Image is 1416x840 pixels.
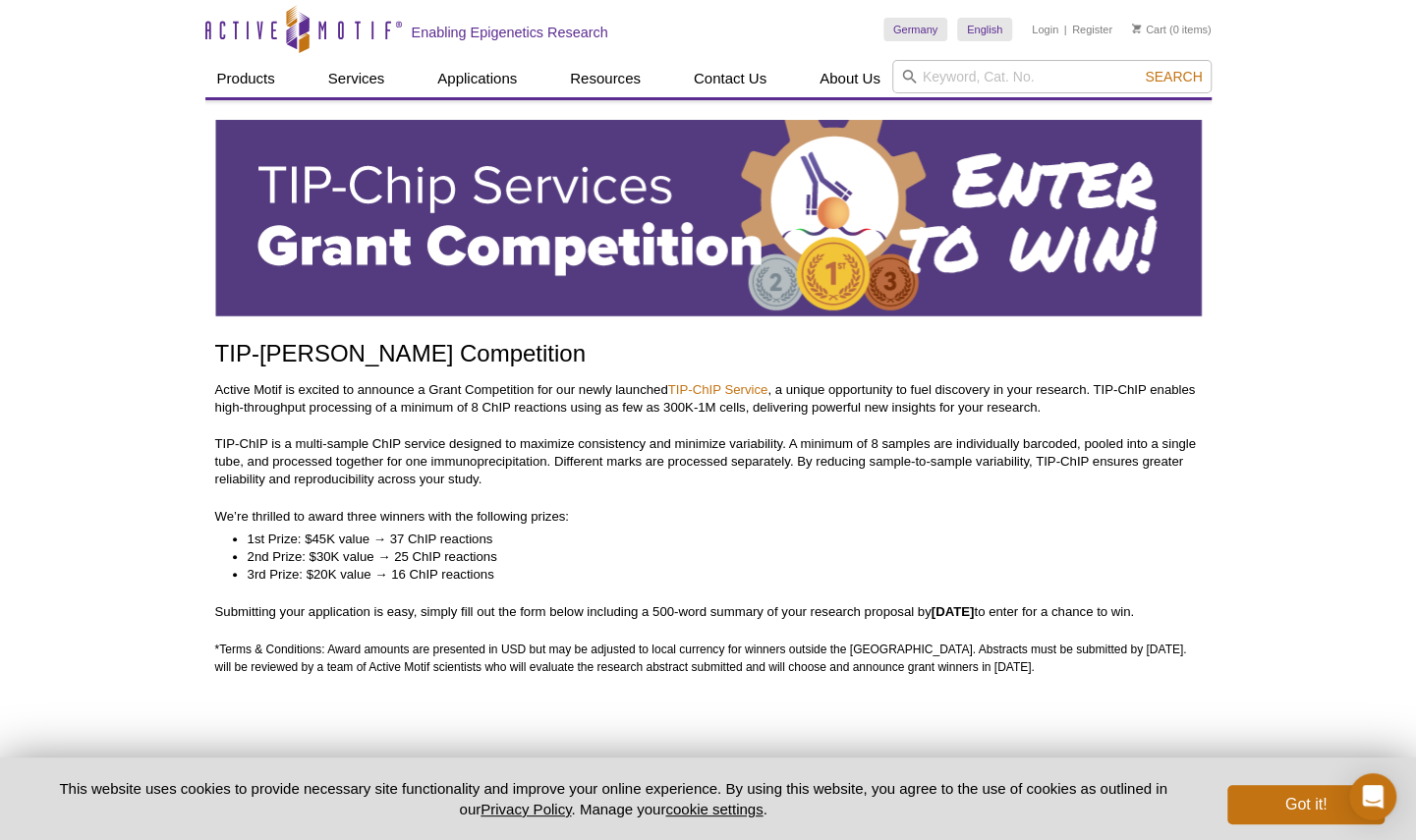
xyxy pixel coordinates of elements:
[215,603,1202,621] p: Submitting your application is easy, simply fill out the form below including a 500-word summary ...
[425,60,529,97] a: Applications
[892,60,1212,93] input: Keyword, Cat. No.
[1139,68,1208,85] button: Search
[1227,785,1385,824] button: Got it!
[1349,773,1396,820] div: Open Intercom Messenger
[558,60,652,97] a: Resources
[1032,23,1058,36] a: Login
[682,60,778,97] a: Contact Us
[412,24,608,41] h2: Enabling Epigenetics Research
[883,18,947,41] a: Germany
[1072,23,1112,36] a: Register
[481,801,571,817] a: Privacy Policy
[215,508,1202,526] p: We’re thrilled to award three winners with the following prizes:
[31,778,1195,819] p: This website uses cookies to provide necessary site functionality and improve your online experie...
[248,531,1182,548] li: 1st Prize: $45K value → 37 ChIP reactions
[1132,23,1166,36] a: Cart
[808,60,892,97] a: About Us
[215,435,1202,488] p: TIP-ChIP is a multi-sample ChIP service designed to maximize consistency and minimize variability...
[957,18,1012,41] a: English
[1064,18,1067,41] li: |
[215,341,1202,369] h1: TIP-[PERSON_NAME] Competition
[932,604,975,619] strong: [DATE]
[248,566,1182,584] li: 3rd Prize: $20K value → 16 ChIP reactions
[215,641,1202,676] p: *Terms & Conditions: Award amounts are presented in USD but may be adjusted to local currency for...
[215,381,1202,417] p: Active Motif is excited to announce a Grant Competition for our newly launched , a unique opportu...
[668,382,768,397] a: TIP-ChIP Service
[248,548,1182,566] li: 2nd Prize: $30K value → 25 ChIP reactions
[1132,24,1141,33] img: Your Cart
[205,60,287,97] a: Products
[1132,18,1212,41] li: (0 items)
[665,801,763,817] button: cookie settings
[1145,69,1202,84] span: Search
[215,120,1202,316] img: Active Motif TIP-ChIP Services Grant Competition
[316,60,397,97] a: Services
